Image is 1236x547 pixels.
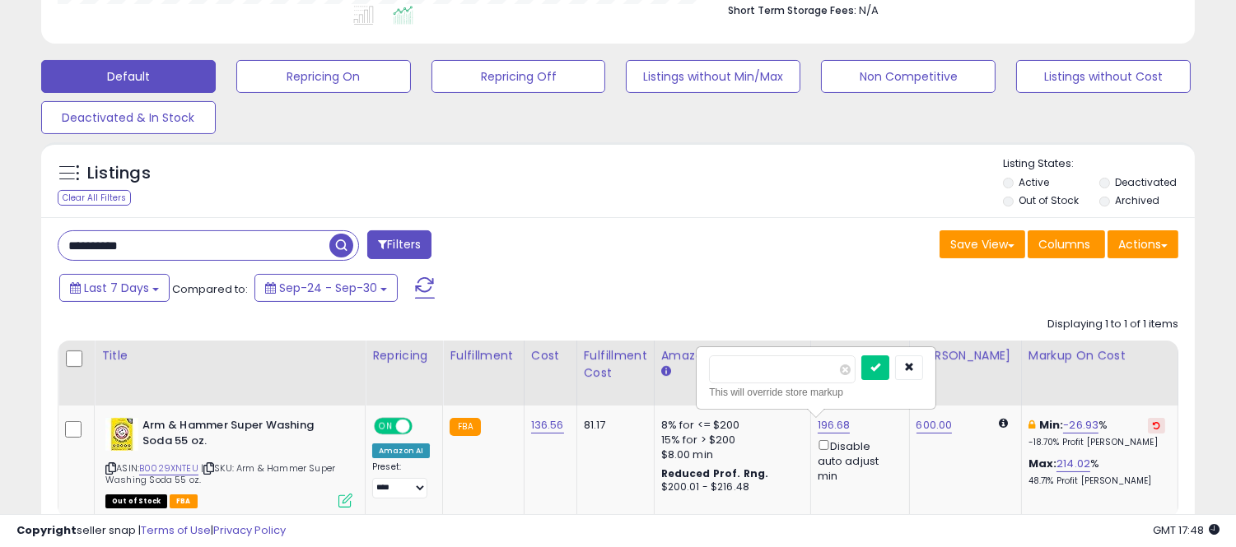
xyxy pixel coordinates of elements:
[87,162,151,185] h5: Listings
[84,280,149,296] span: Last 7 Days
[372,443,430,458] div: Amazon AI
[1016,60,1191,93] button: Listings without Cost
[367,230,431,259] button: Filters
[1028,475,1165,487] p: 48.71% Profit [PERSON_NAME]
[531,347,570,364] div: Cost
[531,417,564,433] a: 136.56
[101,347,358,364] div: Title
[1019,175,1049,189] label: Active
[1039,417,1064,433] b: Min:
[821,60,996,93] button: Non Competitive
[661,433,798,447] div: 15% for > $200
[58,190,131,206] div: Clear All Filters
[661,364,671,379] small: Amazon Fees.
[626,60,800,93] button: Listings without Min/Max
[1003,156,1195,172] p: Listing States:
[372,461,430,498] div: Preset:
[59,274,170,302] button: Last 7 Days
[450,347,516,364] div: Fulfillment
[254,274,398,302] button: Sep-24 - Sep-30
[917,347,1014,364] div: [PERSON_NAME]
[1047,317,1178,332] div: Displaying 1 to 1 of 1 items
[372,347,436,364] div: Repricing
[450,418,480,436] small: FBA
[16,522,77,538] strong: Copyright
[142,418,343,452] b: Arm & Hammer Super Washing Soda 55 oz.
[1019,193,1079,207] label: Out of Stock
[105,418,352,506] div: ASIN:
[661,347,804,364] div: Amazon Fees
[16,523,286,539] div: seller snap | |
[1028,418,1165,448] div: %
[818,437,897,484] div: Disable auto adjust min
[1115,193,1159,207] label: Archived
[105,461,335,486] span: | SKU: Arm & Hammer Super Washing Soda 55 oz.
[728,3,856,17] b: Short Term Storage Fees:
[661,480,798,494] div: $200.01 - $216.48
[1021,341,1178,406] th: The percentage added to the cost of goods (COGS) that forms the calculator for Min & Max prices.
[375,420,396,433] span: ON
[41,101,216,134] button: Deactivated & In Stock
[236,60,411,93] button: Repricing On
[139,461,198,475] a: B0029XNTEU
[1028,457,1165,487] div: %
[1115,175,1177,189] label: Deactivated
[940,230,1025,258] button: Save View
[1153,522,1220,538] span: 2025-10-8 17:48 GMT
[1056,456,1090,472] a: 214.02
[661,447,798,462] div: $8.00 min
[818,417,851,433] a: 196.68
[661,418,798,433] div: 8% for <= $200
[213,522,286,538] a: Privacy Policy
[410,420,436,433] span: OFF
[1028,347,1171,364] div: Markup on Cost
[1063,417,1098,433] a: -26.93
[709,384,923,401] div: This will override store markup
[141,522,211,538] a: Terms of Use
[41,60,216,93] button: Default
[431,60,606,93] button: Repricing Off
[170,494,198,508] span: FBA
[1028,437,1165,448] p: -18.70% Profit [PERSON_NAME]
[1038,236,1090,253] span: Columns
[172,281,248,297] span: Compared to:
[1108,230,1178,258] button: Actions
[584,418,641,433] div: 81.17
[661,466,769,480] b: Reduced Prof. Rng.
[279,280,377,296] span: Sep-24 - Sep-30
[859,2,879,18] span: N/A
[1028,456,1057,471] b: Max:
[105,418,138,451] img: 51XbILMjBEL._SL40_.jpg
[1028,230,1105,258] button: Columns
[105,494,167,508] span: All listings that are currently out of stock and unavailable for purchase on Amazon
[917,417,953,433] a: 600.00
[584,347,647,382] div: Fulfillment Cost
